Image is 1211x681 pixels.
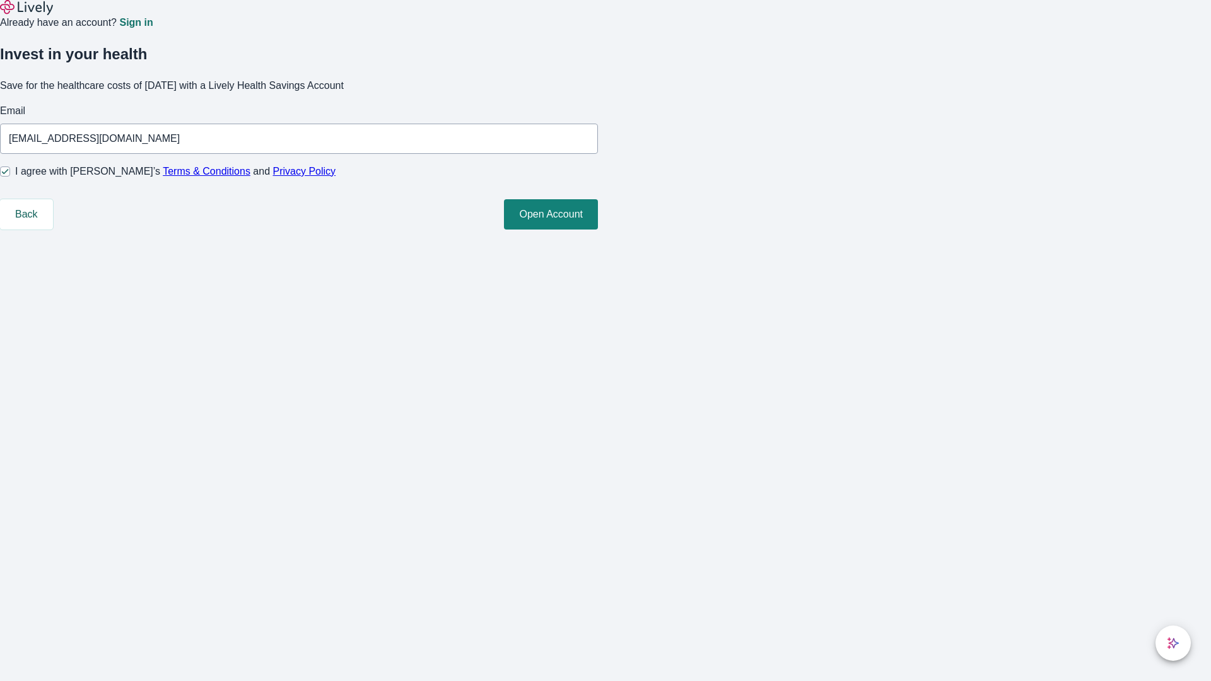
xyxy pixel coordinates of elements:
a: Terms & Conditions [163,166,250,177]
a: Privacy Policy [273,166,336,177]
span: I agree with [PERSON_NAME]’s and [15,164,336,179]
button: Open Account [504,199,598,230]
button: chat [1155,626,1191,661]
svg: Lively AI Assistant [1167,637,1179,649]
a: Sign in [119,18,153,28]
